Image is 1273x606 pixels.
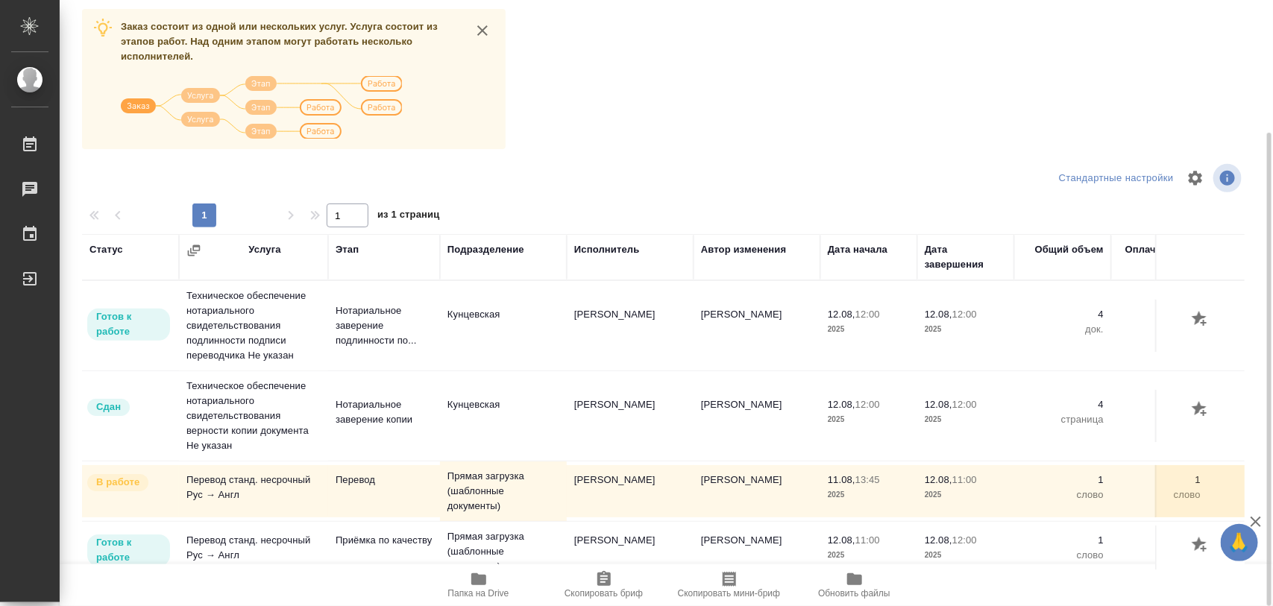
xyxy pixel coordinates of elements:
[1178,160,1213,196] span: Настроить таблицу
[1119,242,1201,272] div: Оплачиваемый объем
[828,534,855,546] p: 12.08,
[336,473,433,487] p: Перевод
[925,487,1007,502] p: 2025
[336,242,359,257] div: Этап
[96,309,161,339] p: Готов к работе
[694,390,820,442] td: [PERSON_NAME]
[179,371,328,461] td: Техническое обеспечение нотариального свидетельствования верности копии документа Не указан
[678,588,780,599] span: Скопировать мини-бриф
[447,242,524,257] div: Подразделение
[952,399,977,410] p: 12:00
[925,548,1007,563] p: 2025
[855,474,880,485] p: 13:45
[440,522,567,581] td: Прямая загрузка (шаблонные документы)
[1188,397,1213,423] button: Добавить оценку
[248,242,280,257] div: Услуга
[694,300,820,352] td: [PERSON_NAME]
[855,534,880,546] p: 11:00
[179,281,328,370] td: Техническое обеспечение нотариального свидетельствования подлинности подписи переводчика Не указан
[952,309,977,320] p: 12:00
[121,21,438,62] span: Заказ состоит из одной или нескольких услуг. Услуга состоит из этапов работ. Над одним этапом мог...
[440,390,567,442] td: Кунцевская
[1221,524,1258,561] button: 🙏
[1213,164,1245,192] span: Посмотреть информацию
[541,564,667,606] button: Скопировать бриф
[567,390,694,442] td: [PERSON_NAME]
[1022,412,1104,427] p: страница
[1022,473,1104,487] p: 1
[952,534,977,546] p: 12:00
[1119,473,1201,487] p: 1
[1119,397,1201,412] p: 4
[1188,533,1213,558] button: Добавить оценку
[336,397,433,427] p: Нотариальное заверение копии
[828,412,910,427] p: 2025
[828,548,910,563] p: 2025
[1227,527,1252,558] span: 🙏
[792,564,917,606] button: Обновить файлы
[925,242,1007,272] div: Дата завершения
[925,309,952,320] p: 12.08,
[1022,487,1104,502] p: слово
[1119,412,1201,427] p: страница
[1022,307,1104,322] p: 4
[1055,167,1178,190] div: split button
[565,588,643,599] span: Скопировать бриф
[377,206,440,227] span: из 1 страниц
[828,474,855,485] p: 11.08,
[416,564,541,606] button: Папка на Drive
[925,412,1007,427] p: 2025
[440,461,567,521] td: Прямая загрузка (шаблонные документы)
[701,242,786,257] div: Автор изменения
[179,525,328,578] td: Перевод станд. несрочный Рус → Англ
[667,564,792,606] button: Скопировать мини-бриф
[1188,307,1213,332] button: Добавить оценку
[925,399,952,410] p: 12.08,
[567,525,694,578] td: [PERSON_NAME]
[471,19,494,42] button: close
[1119,487,1201,502] p: слово
[855,399,880,410] p: 12:00
[440,300,567,352] td: Кунцевская
[89,242,123,257] div: Статус
[818,588,890,599] span: Обновить файлы
[694,525,820,578] td: [PERSON_NAME]
[952,474,977,485] p: 11:00
[336,303,433,348] p: Нотариальное заверение подлинности по...
[925,322,1007,337] p: 2025
[96,400,121,414] p: Сдан
[828,487,910,502] p: 2025
[1119,548,1201,563] p: слово
[96,475,139,490] p: В работе
[1022,397,1104,412] p: 4
[448,588,509,599] span: Папка на Drive
[1035,242,1104,257] div: Общий объем
[1022,548,1104,563] p: слово
[925,474,952,485] p: 12.08,
[855,309,880,320] p: 12:00
[1119,307,1201,322] p: 4
[567,465,694,517] td: [PERSON_NAME]
[186,243,201,258] button: Сгруппировать
[925,534,952,546] p: 12.08,
[1022,533,1104,548] p: 1
[1022,322,1104,337] p: док.
[694,465,820,517] td: [PERSON_NAME]
[828,399,855,410] p: 12.08,
[336,533,433,548] p: Приёмка по качеству
[828,309,855,320] p: 12.08,
[567,300,694,352] td: [PERSON_NAME]
[828,242,887,257] div: Дата начала
[574,242,640,257] div: Исполнитель
[1119,533,1201,548] p: 1
[96,535,161,565] p: Готов к работе
[179,465,328,517] td: Перевод станд. несрочный Рус → Англ
[828,322,910,337] p: 2025
[1119,322,1201,337] p: док.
